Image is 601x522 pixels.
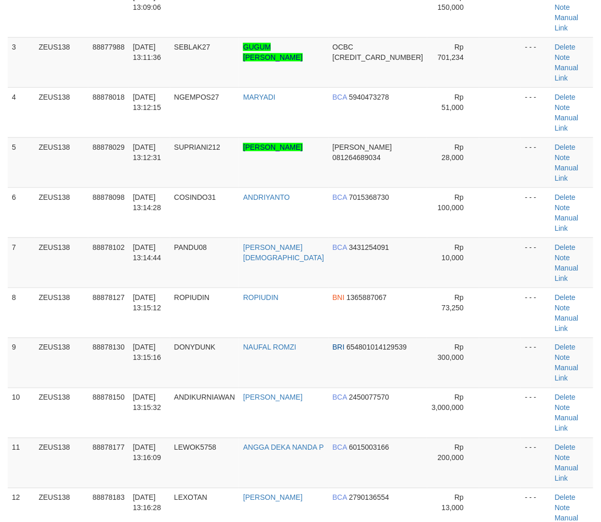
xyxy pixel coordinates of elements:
[333,143,392,151] span: [PERSON_NAME]
[555,193,575,201] a: Delete
[243,43,302,61] a: GUGUM [PERSON_NAME]
[92,193,124,201] span: 88878098
[35,238,88,288] td: ZEUS138
[133,243,161,262] span: [DATE] 13:14:44
[174,343,216,352] span: DONYDUNK
[174,444,217,452] span: LEWOK5758
[555,243,575,251] a: Delete
[555,3,570,11] a: Note
[35,187,88,238] td: ZEUS138
[521,187,551,238] td: - - -
[555,314,578,333] a: Manual Link
[243,494,302,502] a: [PERSON_NAME]
[174,143,220,151] span: SUPRIANI212
[555,264,578,282] a: Manual Link
[349,393,389,402] span: Copy 2450077570 to clipboard
[243,193,290,201] a: ANDRIYANTO
[555,304,570,312] a: Note
[437,193,464,212] span: Rp 100,000
[555,43,575,51] a: Delete
[35,388,88,438] td: ZEUS138
[92,494,124,502] span: 88878183
[442,293,464,312] span: Rp 73,250
[35,137,88,187] td: ZEUS138
[555,93,575,101] a: Delete
[333,444,347,452] span: BCA
[555,153,570,162] a: Note
[333,153,381,162] span: Copy 081264689034 to clipboard
[35,438,88,488] td: ZEUS138
[521,438,551,488] td: - - -
[133,293,161,312] span: [DATE] 13:15:12
[555,254,570,262] a: Note
[555,354,570,362] a: Note
[333,343,345,352] span: BRI
[35,288,88,338] td: ZEUS138
[8,388,35,438] td: 10
[174,193,216,201] span: COSINDO31
[243,243,324,262] a: [PERSON_NAME][DEMOGRAPHIC_DATA]
[8,238,35,288] td: 7
[521,238,551,288] td: - - -
[8,438,35,488] td: 11
[35,87,88,137] td: ZEUS138
[555,414,578,433] a: Manual Link
[555,13,578,32] a: Manual Link
[347,293,387,302] span: Copy 1365887067 to clipboard
[555,504,570,512] a: Note
[349,93,389,101] span: Copy 5940473278 to clipboard
[555,203,570,212] a: Note
[333,494,347,502] span: BCA
[333,43,353,51] span: OCBC
[174,243,207,251] span: PANDU08
[333,193,347,201] span: BCA
[555,114,578,132] a: Manual Link
[349,494,389,502] span: Copy 2790136554 to clipboard
[555,494,575,502] a: Delete
[437,444,464,462] span: Rp 200,000
[521,87,551,137] td: - - -
[133,343,161,362] span: [DATE] 13:15:16
[92,43,124,51] span: 88877988
[8,137,35,187] td: 5
[349,243,389,251] span: Copy 3431254091 to clipboard
[174,393,235,402] span: ANDIKURNIAWAN
[243,143,302,151] a: [PERSON_NAME]
[243,343,296,352] a: NAUFAL ROMZI
[133,393,161,412] span: [DATE] 13:15:32
[92,93,124,101] span: 88878018
[133,444,161,462] span: [DATE] 13:16:09
[349,444,389,452] span: Copy 6015003166 to clipboard
[92,444,124,452] span: 88878177
[8,87,35,137] td: 4
[133,193,161,212] span: [DATE] 13:14:28
[8,187,35,238] td: 6
[555,293,575,302] a: Delete
[174,293,209,302] span: ROPIUDIN
[333,243,347,251] span: BCA
[442,143,464,162] span: Rp 28,000
[555,164,578,182] a: Manual Link
[92,293,124,302] span: 88878127
[133,143,161,162] span: [DATE] 13:12:31
[92,143,124,151] span: 88878029
[92,393,124,402] span: 88878150
[133,43,161,61] span: [DATE] 13:11:36
[437,43,464,61] span: Rp 701,234
[174,93,219,101] span: NGEMPOS27
[555,343,575,352] a: Delete
[555,454,570,462] a: Note
[555,364,578,383] a: Manual Link
[8,288,35,338] td: 8
[521,37,551,87] td: - - -
[521,137,551,187] td: - - -
[521,388,551,438] td: - - -
[437,343,464,362] span: Rp 300,000
[174,43,210,51] span: SEBLAK27
[555,444,575,452] a: Delete
[347,343,407,352] span: Copy 654801014129539 to clipboard
[555,404,570,412] a: Note
[35,37,88,87] td: ZEUS138
[92,243,124,251] span: 88878102
[133,494,161,512] span: [DATE] 13:16:28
